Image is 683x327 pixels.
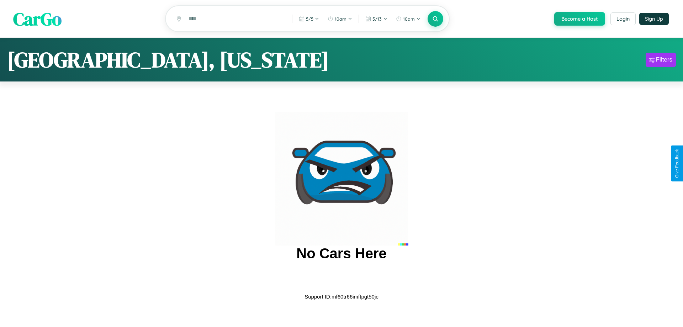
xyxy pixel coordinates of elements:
button: Login [610,12,636,25]
button: 5/5 [295,13,323,25]
button: 10am [392,13,424,25]
div: Filters [656,56,672,63]
span: 10am [403,16,415,22]
h1: [GEOGRAPHIC_DATA], [US_STATE] [7,45,329,74]
button: Become a Host [554,12,605,26]
button: 10am [324,13,356,25]
div: Give Feedback [674,149,679,178]
button: 5/13 [362,13,391,25]
p: Support ID: mf60tr66imftpgt50jc [305,292,378,301]
span: CarGo [13,6,62,31]
span: 5 / 5 [306,16,313,22]
h2: No Cars Here [296,246,386,262]
button: Sign Up [639,13,669,25]
button: Filters [646,53,676,67]
span: 10am [335,16,346,22]
span: 5 / 13 [372,16,382,22]
img: car [275,112,408,246]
